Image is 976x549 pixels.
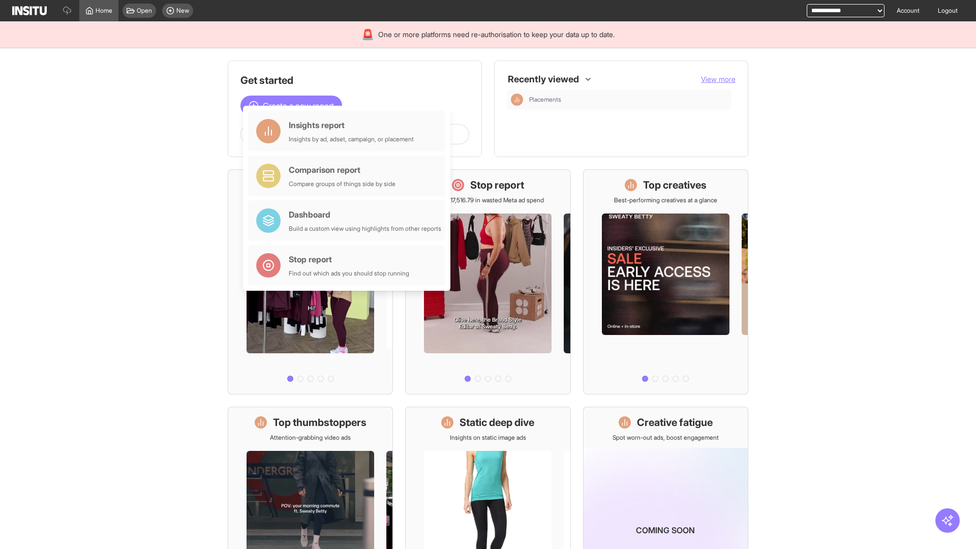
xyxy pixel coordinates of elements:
div: Insights by ad, adset, campaign, or placement [289,135,414,143]
a: What's live nowSee all active ads instantly [228,169,393,394]
div: Stop report [289,253,409,265]
div: 🚨 [361,27,374,42]
div: Insights [511,94,523,106]
h1: Static deep dive [460,415,534,430]
span: View more [701,75,736,83]
span: Placements [529,96,727,104]
p: Best-performing creatives at a glance [614,196,717,204]
button: Create a new report [240,96,342,116]
p: Insights on static image ads [450,434,526,442]
div: Dashboard [289,208,441,221]
h1: Top creatives [643,178,707,192]
h1: Get started [240,73,469,87]
div: Comparison report [289,164,395,176]
button: View more [701,74,736,84]
div: Compare groups of things side by side [289,180,395,188]
div: Build a custom view using highlights from other reports [289,225,441,233]
h1: Top thumbstoppers [273,415,367,430]
span: New [176,7,189,15]
span: One or more platforms need re-authorisation to keep your data up to date. [378,29,615,40]
span: Create a new report [263,100,334,112]
div: Find out which ads you should stop running [289,269,409,278]
a: Stop reportSave £17,516.79 in wasted Meta ad spend [405,169,570,394]
div: Insights report [289,119,414,131]
p: Attention-grabbing video ads [270,434,351,442]
a: Top creativesBest-performing creatives at a glance [583,169,748,394]
p: Save £17,516.79 in wasted Meta ad spend [432,196,544,204]
img: Logo [12,6,47,15]
span: Placements [529,96,561,104]
span: Open [137,7,152,15]
span: Home [96,7,112,15]
h1: Stop report [470,178,524,192]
